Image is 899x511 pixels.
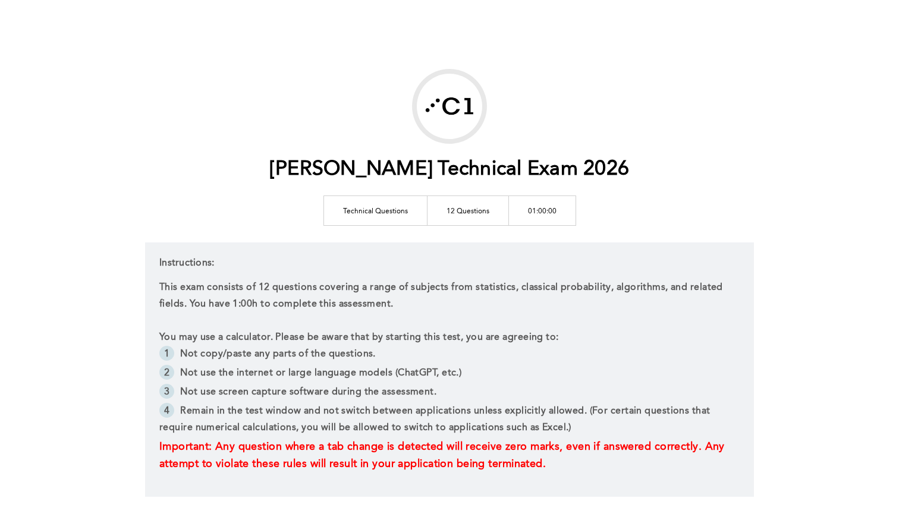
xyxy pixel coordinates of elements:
[323,195,427,225] td: Technical Questions
[159,441,728,469] span: Important: Any question where a tab change is detected will receive zero marks, even if answered ...
[417,74,482,139] img: Marshall Wace
[159,403,740,439] li: Remain in the test window and not switch between applications unless explicitly allowed. (For cer...
[270,157,629,182] h1: [PERSON_NAME] Technical Exam 2026
[159,365,740,384] li: Not use the internet or large language models (ChatGPT, etc.)
[145,242,754,497] div: Instructions:
[159,346,740,365] li: Not copy/paste any parts of the questions.
[508,195,576,225] td: 01:00:00
[159,329,740,346] p: You may use a calculator. Please be aware that by starting this test, you are agreeing to:
[427,195,508,225] td: 12 Questions
[159,384,740,403] li: Not use screen capture software during the assessment.
[159,279,740,313] p: This exam consists of 12 questions covering a range of subjects from statistics, classical probab...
